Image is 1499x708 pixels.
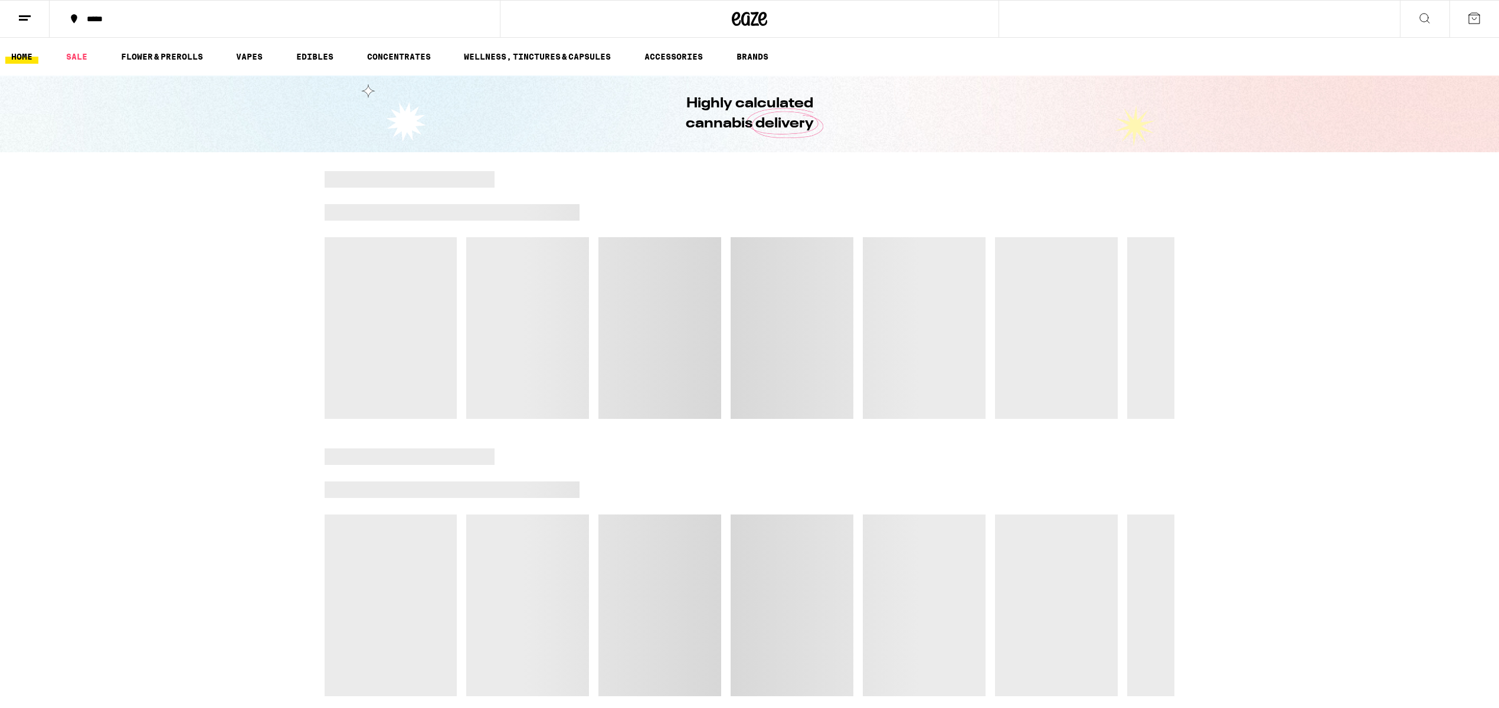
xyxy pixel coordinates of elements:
a: CONCENTRATES [361,50,437,64]
a: ACCESSORIES [639,50,709,64]
a: EDIBLES [290,50,339,64]
a: BRANDS [731,50,774,64]
a: WELLNESS, TINCTURES & CAPSULES [458,50,617,64]
a: FLOWER & PREROLLS [115,50,209,64]
h1: Highly calculated cannabis delivery [652,94,847,134]
a: HOME [5,50,38,64]
a: SALE [60,50,93,64]
a: VAPES [230,50,269,64]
